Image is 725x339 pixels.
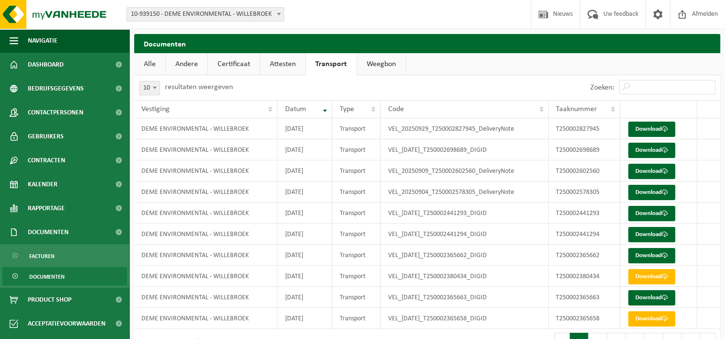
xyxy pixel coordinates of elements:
[141,105,170,113] span: Vestiging
[134,34,720,53] h2: Documenten
[277,287,332,308] td: [DATE]
[332,181,380,203] td: Transport
[332,245,380,266] td: Transport
[549,139,620,160] td: T250002698689
[28,172,58,196] span: Kalender
[549,160,620,181] td: T250002602560
[628,227,675,242] a: Download
[277,266,332,287] td: [DATE]
[549,224,620,245] td: T250002441294
[285,105,306,113] span: Datum
[380,181,548,203] td: VEL_20250904_T250002578305_DeliveryNote
[549,181,620,203] td: T250002578305
[277,181,332,203] td: [DATE]
[134,118,277,139] td: DEME ENVIRONMENTAL - WILLEBROEK
[380,118,548,139] td: VEL_20250929_T250002827945_DeliveryNote
[277,139,332,160] td: [DATE]
[2,247,127,265] a: Facturen
[277,224,332,245] td: [DATE]
[134,53,165,75] a: Alle
[134,203,277,224] td: DEME ENVIRONMENTAL - WILLEBROEK
[28,220,69,244] span: Documenten
[628,164,675,179] a: Download
[380,203,548,224] td: VEL_[DATE]_T250002441293_DIGID
[380,266,548,287] td: VEL_[DATE]_T250002380434_DIGID
[549,287,620,308] td: T250002365663
[388,105,403,113] span: Code
[628,248,675,263] a: Download
[628,311,675,327] a: Download
[127,7,284,22] span: 10-939150 - DEME ENVIRONMENTAL - WILLEBROEK
[134,266,277,287] td: DEME ENVIRONMENTAL - WILLEBROEK
[28,29,58,53] span: Navigatie
[549,118,620,139] td: T250002827945
[29,268,65,286] span: Documenten
[29,247,55,265] span: Facturen
[208,53,260,75] a: Certificaat
[332,308,380,329] td: Transport
[134,139,277,160] td: DEME ENVIRONMENTAL - WILLEBROEK
[306,53,357,75] a: Transport
[2,267,127,285] a: Documenten
[332,203,380,224] td: Transport
[28,288,71,312] span: Product Shop
[332,160,380,181] td: Transport
[549,266,620,287] td: T250002380434
[380,245,548,266] td: VEL_[DATE]_T250002365662_DIGID
[332,287,380,308] td: Transport
[28,196,65,220] span: Rapportage
[28,148,65,172] span: Contracten
[277,308,332,329] td: [DATE]
[549,308,620,329] td: T250002365658
[139,81,160,95] span: 10
[134,308,277,329] td: DEME ENVIRONMENTAL - WILLEBROEK
[134,224,277,245] td: DEME ENVIRONMENTAL - WILLEBROEK
[139,81,160,95] span: 10
[127,8,284,21] span: 10-939150 - DEME ENVIRONMENTAL - WILLEBROEK
[28,101,83,124] span: Contactpersonen
[28,124,64,148] span: Gebruikers
[628,206,675,221] a: Download
[277,203,332,224] td: [DATE]
[590,84,614,91] label: Zoeken:
[332,118,380,139] td: Transport
[549,245,620,266] td: T250002365662
[28,312,105,336] span: Acceptatievoorwaarden
[556,105,597,113] span: Taaknummer
[277,160,332,181] td: [DATE]
[134,287,277,308] td: DEME ENVIRONMENTAL - WILLEBROEK
[380,308,548,329] td: VEL_[DATE]_T250002365658_DIGID
[28,77,84,101] span: Bedrijfsgegevens
[380,224,548,245] td: VEL_[DATE]_T250002441294_DIGID
[628,122,675,137] a: Download
[166,53,207,75] a: Andere
[357,53,405,75] a: Weegbon
[628,143,675,158] a: Download
[339,105,354,113] span: Type
[134,181,277,203] td: DEME ENVIRONMENTAL - WILLEBROEK
[134,160,277,181] td: DEME ENVIRONMENTAL - WILLEBROEK
[380,287,548,308] td: VEL_[DATE]_T250002365663_DIGID
[260,53,305,75] a: Attesten
[628,185,675,200] a: Download
[332,139,380,160] td: Transport
[277,245,332,266] td: [DATE]
[628,290,675,305] a: Download
[165,83,233,91] label: resultaten weergeven
[628,269,675,284] a: Download
[332,224,380,245] td: Transport
[277,118,332,139] td: [DATE]
[549,203,620,224] td: T250002441293
[332,266,380,287] td: Transport
[134,245,277,266] td: DEME ENVIRONMENTAL - WILLEBROEK
[28,53,64,77] span: Dashboard
[380,139,548,160] td: VEL_[DATE]_T250002698689_DIGID
[380,160,548,181] td: VEL_20250909_T250002602560_DeliveryNote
